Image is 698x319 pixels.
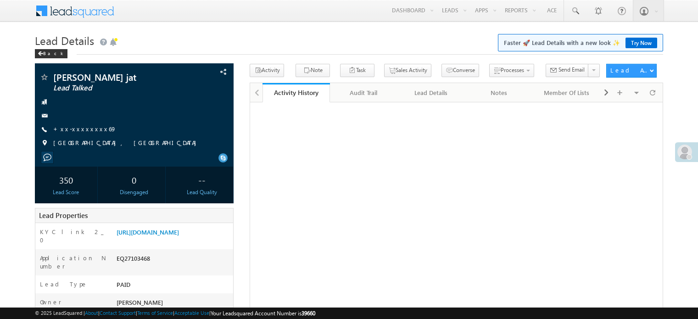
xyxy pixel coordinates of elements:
button: Activity [250,64,284,77]
button: Processes [489,64,534,77]
a: +xx-xxxxxxxx69 [53,125,117,133]
div: Lead Actions [610,66,649,74]
span: Faster 🚀 Lead Details with a new look ✨ [504,38,657,47]
a: Notes [465,83,533,102]
button: Note [296,64,330,77]
a: [URL][DOMAIN_NAME] [117,228,179,236]
span: 39660 [302,310,315,317]
span: © 2025 LeadSquared | | | | | [35,309,315,318]
span: Lead Details [35,33,94,48]
div: -- [173,171,231,188]
div: Lead Quality [173,188,231,196]
button: Lead Actions [606,64,657,78]
div: Audit Trail [337,87,389,98]
div: Member Of Lists [541,87,592,98]
label: Owner [40,298,61,306]
a: Audit Trail [330,83,397,102]
label: Lead Type [40,280,88,288]
div: 0 [105,171,163,188]
div: Lead Score [37,188,95,196]
span: Lead Properties [39,211,88,220]
span: [PERSON_NAME] [117,298,163,306]
button: Send Email [546,64,589,77]
span: Lead Talked [53,84,176,93]
div: 350 [37,171,95,188]
span: [PERSON_NAME] jat [53,73,176,82]
div: Lead Details [405,87,457,98]
label: Application Number [40,254,107,270]
a: Member Of Lists [533,83,601,102]
a: Contact Support [100,310,136,316]
span: Processes [501,67,524,73]
a: Lead Details [398,83,465,102]
button: Sales Activity [384,64,431,77]
span: Send Email [558,66,585,74]
a: Back [35,49,72,56]
a: Activity History [262,83,330,102]
span: [GEOGRAPHIC_DATA], [GEOGRAPHIC_DATA] [53,139,201,148]
button: Converse [441,64,479,77]
div: Back [35,49,67,58]
span: Your Leadsquared Account Number is [211,310,315,317]
div: Activity History [269,88,323,97]
div: Notes [473,87,525,98]
button: Task [340,64,374,77]
a: Try Now [625,38,657,48]
a: Acceptable Use [174,310,209,316]
a: About [85,310,98,316]
div: Disengaged [105,188,163,196]
div: PAID [114,280,233,293]
a: Terms of Service [137,310,173,316]
div: EQ27103468 [114,254,233,267]
label: KYC link 2_0 [40,228,107,244]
